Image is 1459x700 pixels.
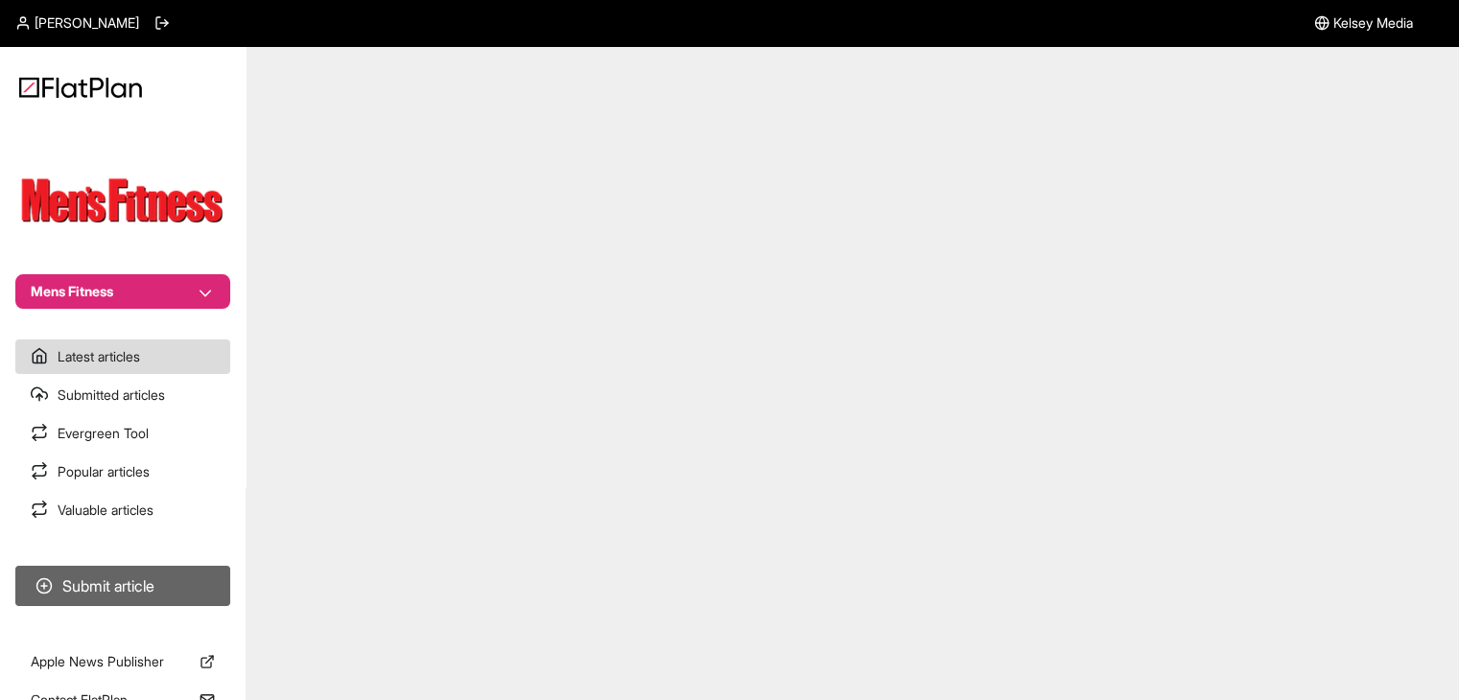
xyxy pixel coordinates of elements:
a: [PERSON_NAME] [15,13,139,33]
a: Evergreen Tool [15,416,230,451]
img: Publication Logo [15,169,230,236]
img: Logo [19,77,142,98]
a: Popular articles [15,455,230,489]
a: Latest articles [15,339,230,374]
a: Valuable articles [15,493,230,527]
button: Submit article [15,566,230,606]
span: [PERSON_NAME] [35,13,139,33]
span: Kelsey Media [1333,13,1413,33]
a: Submitted articles [15,378,230,412]
button: Mens Fitness [15,274,230,309]
a: Apple News Publisher [15,644,230,679]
